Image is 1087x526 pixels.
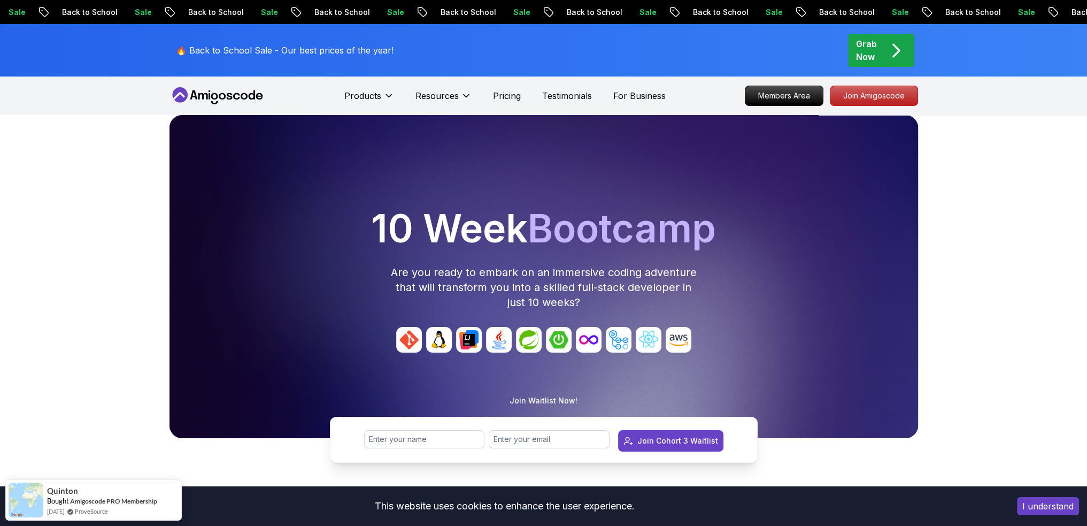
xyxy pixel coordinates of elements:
p: Sale [125,7,159,18]
p: Join Amigoscode [830,86,918,105]
a: Pricing [493,89,521,102]
p: Back to School [810,7,882,18]
img: avatar_9 [666,327,691,353]
p: Back to School [683,7,756,18]
p: Members Area [745,86,823,105]
p: Sale [630,7,664,18]
p: Back to School [557,7,630,18]
div: Join Cohort 3 Waitlist [637,436,718,446]
img: avatar_5 [546,327,572,353]
a: For Business [613,89,666,102]
p: Sale [1008,7,1043,18]
button: Accept cookies [1017,497,1079,515]
p: Join Waitlist Now! [510,395,577,406]
p: Back to School [52,7,125,18]
a: ProveSource [75,507,108,516]
input: Enter your email [489,430,610,448]
img: avatar_1 [426,327,452,353]
p: Sale [377,7,412,18]
img: provesource social proof notification image [9,483,43,517]
p: Sale [756,7,790,18]
button: Join Cohort 3 Waitlist [618,430,723,452]
p: Grab Now [856,37,877,63]
a: Join Amigoscode [830,86,918,106]
a: Amigoscode PRO Membership [70,497,157,505]
p: 🔥 Back to School Sale - Our best prices of the year! [176,44,394,57]
img: avatar_7 [606,327,631,353]
p: Back to School [431,7,504,18]
div: This website uses cookies to enhance the user experience. [8,494,1001,518]
p: Sale [251,7,286,18]
input: Enter your name [364,430,485,448]
p: Back to School [179,7,251,18]
span: Quinton [47,486,78,495]
p: Sale [882,7,916,18]
p: Back to School [936,7,1008,18]
button: Resources [415,89,472,111]
img: avatar_4 [516,327,542,353]
a: Testimonials [542,89,592,102]
img: avatar_2 [456,327,482,353]
img: avatar_0 [396,327,422,353]
p: Back to School [305,7,377,18]
p: Resources [415,89,459,102]
p: Products [344,89,381,102]
span: [DATE] [47,507,64,516]
a: Members Area [745,86,823,106]
p: Sale [504,7,538,18]
button: Products [344,89,394,111]
img: avatar_6 [576,327,602,353]
img: avatar_8 [636,327,661,353]
span: Bought [47,497,69,505]
img: avatar_3 [486,327,512,353]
